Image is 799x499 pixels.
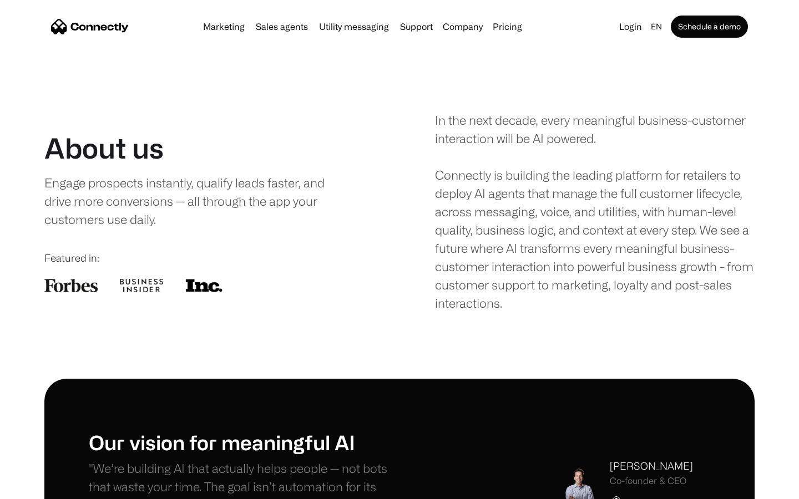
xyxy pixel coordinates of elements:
div: Company [443,19,483,34]
div: Engage prospects instantly, qualify leads faster, and drive more conversions — all through the ap... [44,174,348,228]
div: [PERSON_NAME] [610,459,693,473]
a: Pricing [488,22,527,31]
a: Support [396,22,437,31]
ul: Language list [22,480,67,495]
a: Login [615,19,646,34]
h1: Our vision for meaningful AI [89,430,399,454]
h1: About us [44,131,164,165]
aside: Language selected: English [11,478,67,495]
a: Schedule a demo [671,16,748,38]
div: en [651,19,662,34]
a: Sales agents [251,22,312,31]
a: Marketing [199,22,249,31]
a: Utility messaging [315,22,393,31]
div: Featured in: [44,251,364,266]
div: Co-founder & CEO [610,476,693,486]
div: In the next decade, every meaningful business-customer interaction will be AI powered. Connectly ... [435,111,755,312]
